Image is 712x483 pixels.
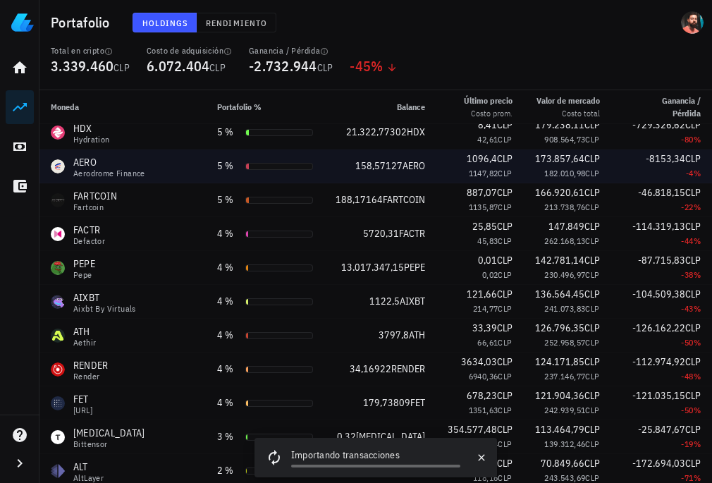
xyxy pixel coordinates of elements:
span: CLP [584,423,600,436]
div: [URL] [73,406,92,415]
span: 213.738,76 [544,202,585,212]
span: CLP [584,186,600,199]
span: CLP [584,152,600,165]
div: Costo prom. [464,107,512,120]
div: -50 [622,336,701,350]
span: 158,57127 [355,159,403,172]
th: Ganancia / Pérdida: Sin ordenar. Pulse para ordenar de forma ascendente. [611,90,712,124]
span: 3634,03 [461,355,497,368]
span: CLP [498,303,512,314]
span: CLP [498,134,512,145]
span: 179,73809 [363,396,410,409]
span: HDX [407,126,425,138]
div: Costo total [536,107,600,120]
span: CLP [585,303,599,314]
span: CLP [585,439,599,449]
span: CLP [584,389,600,402]
span: -8153,34 [646,152,685,165]
span: CLP [585,405,599,415]
span: 3797,8 [379,329,409,341]
span: 121,66 [467,288,497,300]
div: 4 % [217,362,240,377]
span: CLP [497,186,512,199]
div: Ganancia / Pérdida [249,45,333,56]
span: 237.146,77 [544,371,585,381]
img: LedgiFi [11,11,34,34]
span: -114.319,13 [632,220,685,233]
span: 241.073,83 [544,303,585,314]
div: ALT [73,460,104,474]
span: -25.847,67 [638,423,685,436]
span: CLP [685,457,701,470]
span: CLP [497,254,512,267]
span: 147.849 [548,220,584,233]
span: 678,23 [467,389,497,402]
span: CLP [685,322,701,334]
span: % [694,439,701,449]
div: Aerodrome Finance [73,169,145,178]
span: CLP [497,322,512,334]
span: 25,85 [472,220,497,233]
div: 5 % [217,159,240,173]
div: Total en cripto [51,45,130,56]
span: % [694,134,701,145]
span: 0,01 [478,254,497,267]
span: Ganancia / Pérdida [662,95,701,119]
span: RENDER [391,362,425,375]
div: FACTR-icon [51,227,65,241]
span: Moneda [51,102,79,112]
span: 8,41 [478,118,497,131]
span: CLP [497,389,512,402]
span: CLP [585,202,599,212]
div: 5 % [217,192,240,207]
span: 214,77 [473,303,498,314]
div: FET-icon [51,396,65,410]
div: 3 % [217,429,240,444]
span: 166.920,61 [535,186,584,199]
span: CLP [585,134,599,145]
span: -46.818,15 [638,186,685,199]
span: 242.939,51 [544,405,585,415]
span: 34,16922 [350,362,391,375]
span: PEPE [404,261,425,274]
span: 70.849,66 [541,457,584,470]
span: 1096,4 [467,152,497,165]
span: CLP [584,457,600,470]
span: CLP [498,472,512,483]
span: CLP [497,423,512,436]
span: -172.694,03 [632,457,685,470]
div: -22 [622,200,701,214]
div: ATH-icon [51,329,65,343]
span: 5720,31 [363,227,399,240]
span: Holdings [142,18,188,28]
span: ATH [409,329,425,341]
div: Valor de mercado [536,94,600,107]
div: -50 [622,403,701,417]
div: -80 [622,133,701,147]
span: -112.974,92 [632,355,685,368]
div: Fartcoin [73,203,117,212]
span: CLP [585,472,599,483]
span: % [694,168,701,178]
span: CLP [584,118,600,131]
div: PEPE-icon [51,261,65,275]
span: -2.732.944 [249,56,317,75]
span: 1135,87 [469,202,498,212]
span: 113.464,79 [535,423,584,436]
div: Hydration [73,135,110,144]
div: TAO-icon [51,430,65,444]
span: CLP [498,371,512,381]
th: Portafolio %: Sin ordenar. Pulse para ordenar de forma ascendente. [206,90,324,124]
span: CLP [498,405,512,415]
span: CLP [585,236,599,246]
span: CLP [497,220,512,233]
span: 262.168,13 [544,236,585,246]
span: 6.072.404 [147,56,209,75]
span: FACTR [399,227,425,240]
span: AIXBT [400,295,425,307]
div: RENDER [73,358,109,372]
div: HDX [73,121,110,135]
span: CLP [685,288,701,300]
div: Render [73,372,109,381]
span: CLP [584,254,600,267]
